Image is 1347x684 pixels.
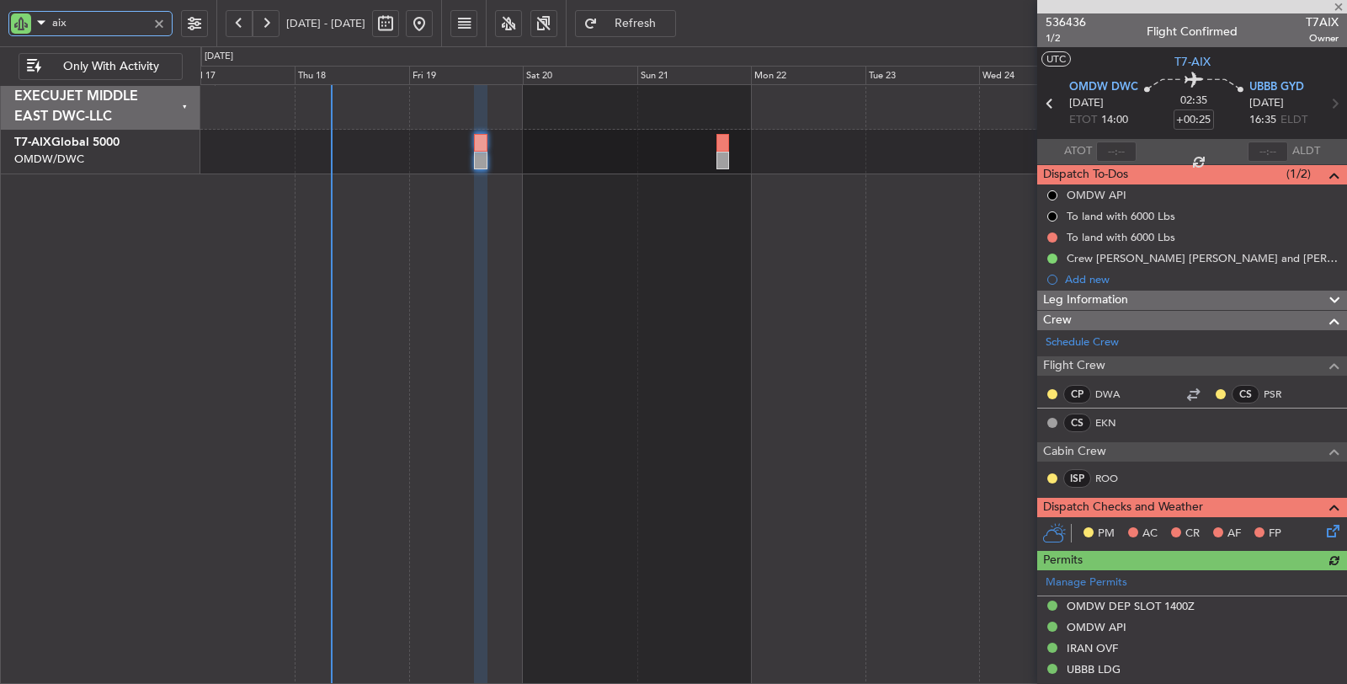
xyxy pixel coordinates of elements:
a: PSR [1264,387,1302,402]
button: Only With Activity [19,53,183,80]
div: Fri 19 [409,66,524,86]
div: [DATE] [205,50,233,64]
div: To land with 6000 Lbs [1067,230,1175,244]
span: 14:00 [1101,112,1128,129]
span: Refresh [601,18,670,29]
span: Leg Information [1043,291,1128,310]
span: ATOT [1064,143,1092,160]
span: 16:35 [1249,112,1276,129]
span: AF [1227,526,1241,542]
span: T7AIX [1306,13,1339,31]
span: Crew [1043,311,1072,330]
span: (1/2) [1286,165,1311,183]
span: PM [1098,526,1115,542]
div: Wed 17 [180,66,295,86]
div: ISP [1063,469,1091,488]
a: Schedule Crew [1046,334,1119,351]
span: Dispatch To-Dos [1043,165,1128,184]
div: Tue 23 [865,66,980,86]
div: Crew [PERSON_NAME] [PERSON_NAME] and [PERSON_NAME] [1067,251,1339,265]
button: Refresh [575,10,676,37]
span: OMDW DWC [1069,79,1138,96]
button: UTC [1041,51,1071,67]
span: 02:35 [1180,93,1207,110]
span: CR [1185,526,1200,542]
div: Wed 24 [979,66,1094,86]
span: [DATE] [1069,95,1104,112]
div: CP [1063,385,1091,403]
span: Dispatch Checks and Weather [1043,498,1203,517]
span: [DATE] [1249,95,1284,112]
span: Only With Activity [45,61,177,72]
span: Cabin Crew [1043,442,1106,462]
a: ROO [1095,471,1133,486]
span: AC [1142,526,1158,542]
span: 1/2 [1046,31,1086,45]
div: Mon 22 [751,66,865,86]
a: OMDW/DWC [14,152,84,167]
div: To land with 6000 Lbs [1067,209,1175,223]
div: Add new [1065,272,1339,286]
div: Thu 18 [295,66,409,86]
span: ETOT [1069,112,1097,129]
span: Owner [1306,31,1339,45]
div: CS [1063,414,1091,432]
input: A/C (Reg. or Type) [52,10,147,35]
div: Sun 21 [637,66,752,86]
span: 536436 [1046,13,1086,31]
span: ELDT [1280,112,1307,129]
span: Flight Crew [1043,356,1105,376]
span: T7-AIX [14,136,51,148]
span: FP [1269,526,1281,542]
div: CS [1232,385,1259,403]
span: [DATE] - [DATE] [286,16,365,31]
a: DWA [1095,387,1133,402]
div: OMDW API [1067,188,1126,202]
span: T7-AIX [1174,53,1211,71]
a: T7-AIXGlobal 5000 [14,136,120,148]
div: Flight Confirmed [1147,23,1238,40]
span: ALDT [1292,143,1320,160]
div: Sat 20 [523,66,637,86]
span: UBBB GYD [1249,79,1304,96]
a: EKN [1095,415,1133,430]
